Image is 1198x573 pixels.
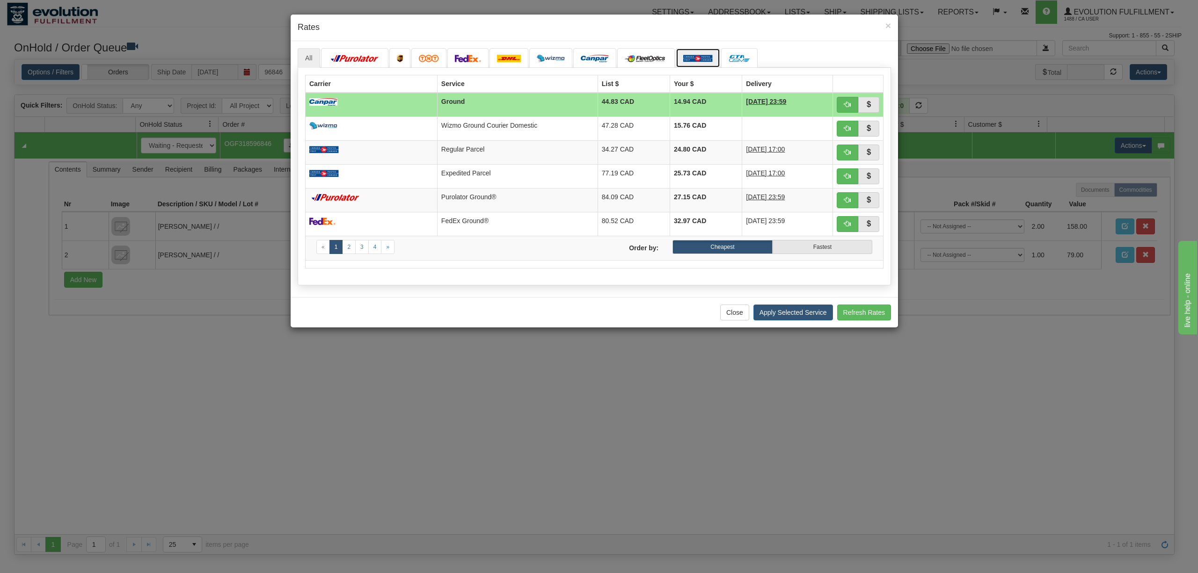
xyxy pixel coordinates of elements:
[670,212,742,236] td: 32.97 CAD
[670,188,742,212] td: 27.15 CAD
[598,212,670,236] td: 80.52 CAD
[437,140,598,164] td: Regular Parcel
[598,140,670,164] td: 34.27 CAD
[581,55,609,62] img: campar.png
[309,170,339,177] img: Canada_post.png
[837,305,891,320] button: Refresh Rates
[306,75,438,93] th: Carrier
[670,140,742,164] td: 24.80 CAD
[329,240,343,254] a: 1
[746,169,785,177] span: [DATE] 17:00
[298,22,891,34] h4: Rates
[381,240,394,254] a: Next
[355,240,369,254] a: 3
[746,98,786,105] span: [DATE] 23:59
[329,55,381,62] img: purolator.png
[773,240,872,254] label: Fastest
[598,164,670,188] td: 77.19 CAD
[1176,239,1197,334] iframe: chat widget
[342,240,356,254] a: 2
[598,75,670,93] th: List $
[598,93,670,117] td: 44.83 CAD
[742,140,833,164] td: 6 Days
[309,194,362,201] img: purolator.png
[321,244,325,250] span: «
[885,20,891,31] span: ×
[386,244,389,250] span: »
[753,305,833,320] button: Apply Selected Service
[670,93,742,117] td: 14.94 CAD
[437,164,598,188] td: Expedited Parcel
[670,75,742,93] th: Your $
[742,188,833,212] td: 2 Days
[742,75,833,93] th: Delivery
[670,116,742,140] td: 15.76 CAD
[497,55,521,62] img: dhl.png
[746,217,785,225] span: [DATE] 23:59
[729,55,750,62] img: CarrierLogo_10191.png
[419,55,439,62] img: tnt.png
[683,55,713,62] img: Canada_post.png
[885,21,891,30] button: Close
[742,164,833,188] td: 4 Days
[437,93,598,117] td: Ground
[720,305,749,320] button: Close
[309,146,339,153] img: Canada_post.png
[437,75,598,93] th: Service
[309,122,337,130] img: wizmo.png
[316,240,330,254] a: Previous
[670,164,742,188] td: 25.73 CAD
[594,240,665,253] label: Order by:
[437,188,598,212] td: Purolator Ground®
[625,55,667,62] img: CarrierLogo_10182.png
[746,193,785,201] span: [DATE] 23:59
[598,116,670,140] td: 47.28 CAD
[397,55,403,62] img: ups.png
[742,93,833,117] td: 3 Days
[537,55,565,62] img: wizmo.png
[672,240,772,254] label: Cheapest
[309,98,337,106] img: campar.png
[368,240,382,254] a: 4
[598,188,670,212] td: 84.09 CAD
[298,48,320,68] a: All
[455,55,481,62] img: FedEx.png
[437,116,598,140] td: Wizmo Ground Courier Domestic
[746,145,785,153] span: [DATE] 17:00
[7,6,87,17] div: live help - online
[437,212,598,236] td: FedEx Ground®
[309,218,336,225] img: FedEx.png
